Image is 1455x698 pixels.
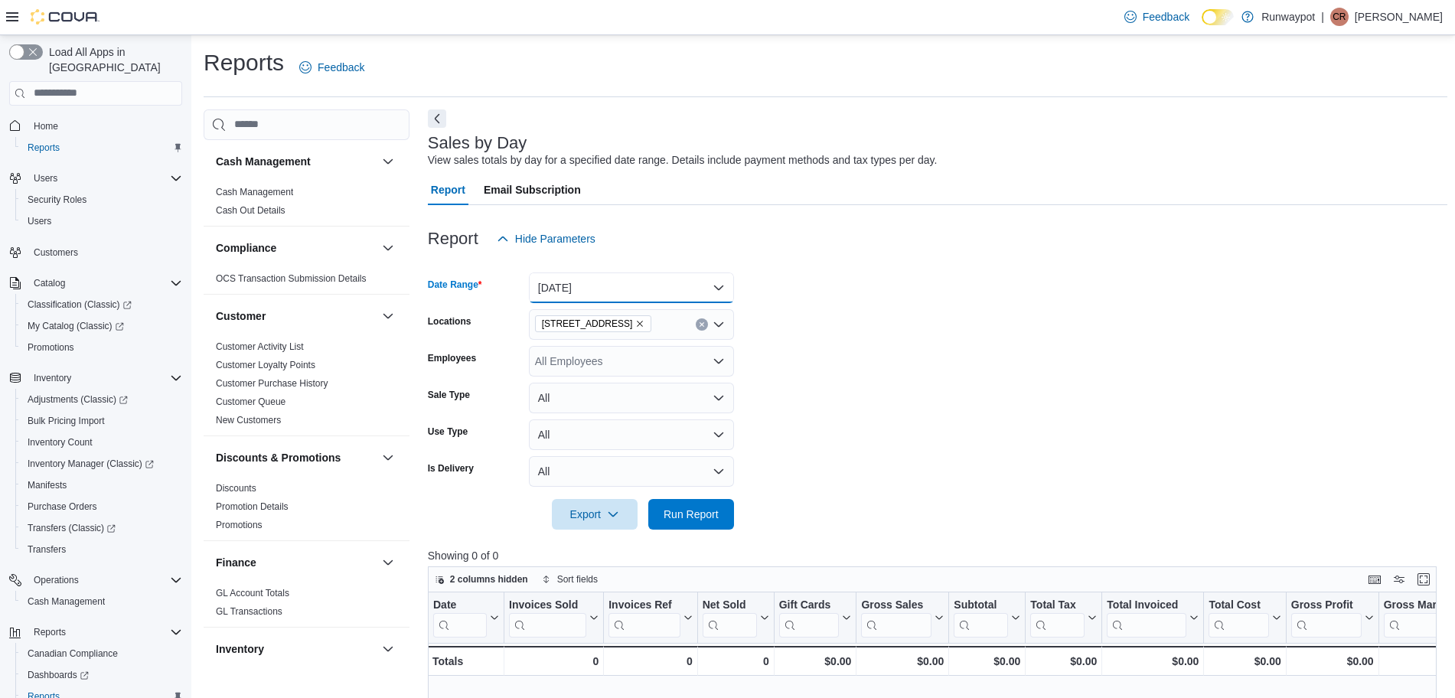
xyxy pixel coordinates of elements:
[1390,570,1408,589] button: Display options
[28,501,97,513] span: Purchase Orders
[21,212,182,230] span: Users
[861,652,944,670] div: $0.00
[954,598,1008,637] div: Subtotal
[1333,8,1346,26] span: CR
[216,501,289,512] a: Promotion Details
[1209,652,1280,670] div: $0.00
[1330,8,1349,26] div: Cody Ray
[216,641,264,657] h3: Inventory
[1365,570,1384,589] button: Keyboard shortcuts
[713,318,725,331] button: Open list of options
[702,652,768,670] div: 0
[379,553,397,572] button: Finance
[1291,598,1374,637] button: Gross Profit
[509,598,586,612] div: Invoices Sold
[21,317,182,335] span: My Catalog (Classic)
[1261,8,1315,26] p: Runwaypot
[216,396,285,407] a: Customer Queue
[608,598,680,637] div: Invoices Ref
[542,316,633,331] span: [STREET_ADDRESS]
[1291,598,1362,612] div: Gross Profit
[21,455,160,473] a: Inventory Manager (Classic)
[1209,598,1280,637] button: Total Cost
[529,383,734,413] button: All
[28,393,128,406] span: Adjustments (Classic)
[608,598,680,612] div: Invoices Ref
[28,415,105,427] span: Bulk Pricing Import
[1291,598,1362,637] div: Gross Profit
[204,479,409,540] div: Discounts & Promotions
[216,187,293,197] a: Cash Management
[318,60,364,75] span: Feedback
[34,277,65,289] span: Catalog
[15,189,188,210] button: Security Roles
[216,501,289,513] span: Promotion Details
[509,598,586,637] div: Invoices Sold
[15,389,188,410] a: Adjustments (Classic)
[3,115,188,137] button: Home
[15,294,188,315] a: Classification (Classic)
[21,338,182,357] span: Promotions
[428,152,938,168] div: View sales totals by day for a specified date range. Details include payment methods and tax type...
[28,571,182,589] span: Operations
[778,652,851,670] div: $0.00
[428,548,1447,563] p: Showing 0 of 0
[15,475,188,496] button: Manifests
[216,450,376,465] button: Discounts & Promotions
[15,496,188,517] button: Purchase Orders
[1355,8,1443,26] p: [PERSON_NAME]
[433,598,487,637] div: Date
[28,436,93,448] span: Inventory Count
[778,598,851,637] button: Gift Cards
[21,412,182,430] span: Bulk Pricing Import
[379,307,397,325] button: Customer
[21,295,138,314] a: Classification (Classic)
[450,573,528,585] span: 2 columns hidden
[204,183,409,226] div: Cash Management
[34,246,78,259] span: Customers
[28,274,182,292] span: Catalog
[216,359,315,371] span: Customer Loyalty Points
[1209,598,1268,637] div: Total Cost
[15,643,188,664] button: Canadian Compliance
[21,139,182,157] span: Reports
[954,598,1020,637] button: Subtotal
[28,274,71,292] button: Catalog
[216,415,281,426] a: New Customers
[561,499,628,530] span: Export
[702,598,756,612] div: Net Sold
[21,497,182,516] span: Purchase Orders
[21,476,182,494] span: Manifests
[664,507,719,522] span: Run Report
[1414,570,1433,589] button: Enter fullscreen
[216,341,304,353] span: Customer Activity List
[216,520,263,530] a: Promotions
[21,191,93,209] a: Security Roles
[21,540,182,559] span: Transfers
[1209,598,1268,612] div: Total Cost
[15,210,188,232] button: Users
[702,598,756,637] div: Net Sold
[216,308,376,324] button: Customer
[1030,598,1085,612] div: Total Tax
[529,456,734,487] button: All
[216,273,367,284] a: OCS Transaction Submission Details
[34,574,79,586] span: Operations
[21,433,182,452] span: Inventory Count
[28,243,84,262] a: Customers
[3,272,188,294] button: Catalog
[28,194,86,206] span: Security Roles
[1107,598,1186,612] div: Total Invoiced
[216,605,282,618] span: GL Transactions
[3,367,188,389] button: Inventory
[21,540,72,559] a: Transfers
[28,543,66,556] span: Transfers
[428,352,476,364] label: Employees
[216,341,304,352] a: Customer Activity List
[432,652,499,670] div: Totals
[15,591,188,612] button: Cash Management
[954,598,1008,612] div: Subtotal
[216,205,285,216] a: Cash Out Details
[28,623,182,641] span: Reports
[21,592,182,611] span: Cash Management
